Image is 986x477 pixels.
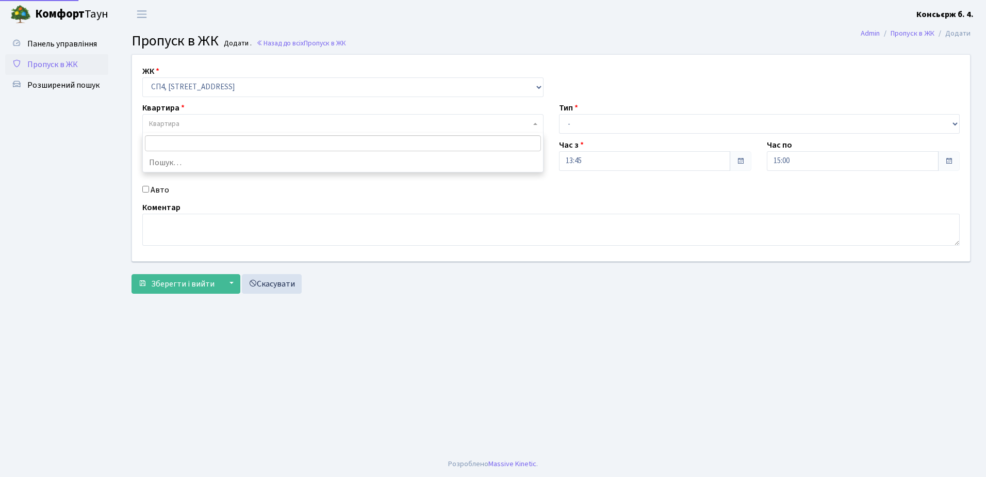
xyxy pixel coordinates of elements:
label: Час по [767,139,792,151]
li: Пошук… [143,153,543,172]
label: ЖК [142,65,159,77]
a: Назад до всіхПропуск в ЖК [256,38,346,48]
label: Авто [151,184,169,196]
b: Комфорт [35,6,85,22]
label: Час з [559,139,584,151]
span: Панель управління [27,38,97,50]
a: Скасувати [242,274,302,294]
img: logo.png [10,4,31,25]
li: Додати [934,28,971,39]
a: Admin [861,28,880,39]
a: Пропуск в ЖК [891,28,934,39]
small: Додати . [222,39,252,48]
span: Пропуск в ЖК [304,38,346,48]
label: Тип [559,102,578,114]
span: Пропуск в ЖК [132,30,219,51]
span: Зберегти і вийти [151,278,215,290]
a: Панель управління [5,34,108,54]
div: Розроблено . [448,458,538,470]
nav: breadcrumb [845,23,986,44]
a: Розширений пошук [5,75,108,96]
span: Пропуск в ЖК [27,59,78,70]
span: Квартира [149,119,179,129]
span: Таун [35,6,108,23]
a: Консьєрж б. 4. [916,8,974,21]
a: Massive Kinetic [488,458,536,469]
button: Переключити навігацію [129,6,155,23]
label: Коментар [142,201,180,214]
b: Консьєрж б. 4. [916,9,974,20]
button: Зберегти і вийти [132,274,221,294]
label: Квартира [142,102,185,114]
span: Розширений пошук [27,79,100,91]
a: Пропуск в ЖК [5,54,108,75]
